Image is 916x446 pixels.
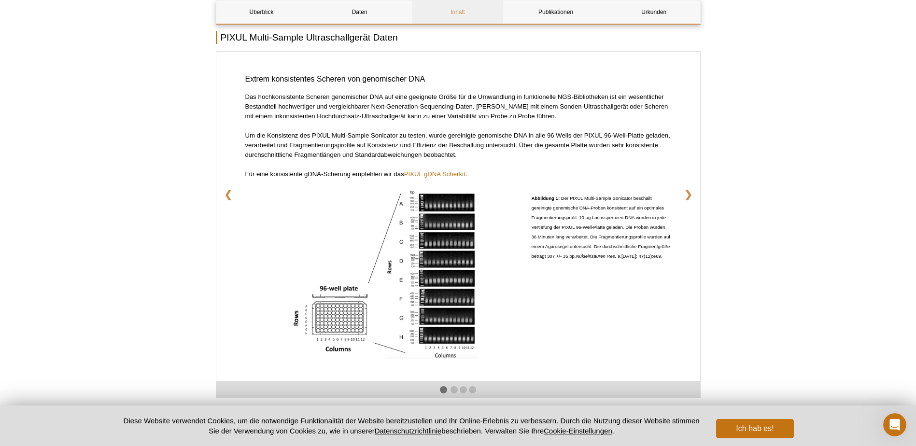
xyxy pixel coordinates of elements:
a: Urkunden [608,0,699,24]
button: Ich hab es! [716,419,793,438]
a: Inhalt [412,0,503,24]
em: Nukleinsäuren Res. 9. [576,253,621,259]
h2: PIXUL Multi-Sample Ultraschallgerät Daten [216,31,701,44]
a: ❮ [216,182,240,207]
p: Für eine konsistente gDNA-Scherung empfehlen wir das . [245,169,671,179]
a: ❯ [676,182,700,207]
a: Datenschutzrichtlinie [375,427,441,435]
strong: Abbildung 1: [532,195,560,201]
img: Konsistenz der DNA-Scherung mit dem PIXUL-Instrument [292,189,478,359]
font: . [612,427,614,435]
p: Das hochkonsistente Scheren genomischer DNA auf eine geeignete Größe für die Umwandlung in funkti... [245,92,671,121]
button: Cookie-Einstellungen [544,427,612,435]
h3: Extrem konsistentes Scheren von genomischer DNA [245,73,671,85]
a: PIXUL gDNA Scherkit [404,170,465,178]
span: Der PIXUL Multi-Sample Sonicator beschallt gereinigte genomische DNA-Proben konsistent auf ein op... [532,195,670,259]
font: Diese Website verwendet Cookies, um die notwendige Funktionalität der Website bereitzustellen und... [124,417,700,435]
iframe: Intercom live chat [883,413,906,436]
a: Publikationen [510,0,601,24]
p: Um die Konsistenz des PIXUL Multi-Sample Sonicator zu testen, wurde gereinigte genomische DNA in ... [245,131,671,160]
a: Überblick [216,0,307,24]
a: Daten [314,0,405,24]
